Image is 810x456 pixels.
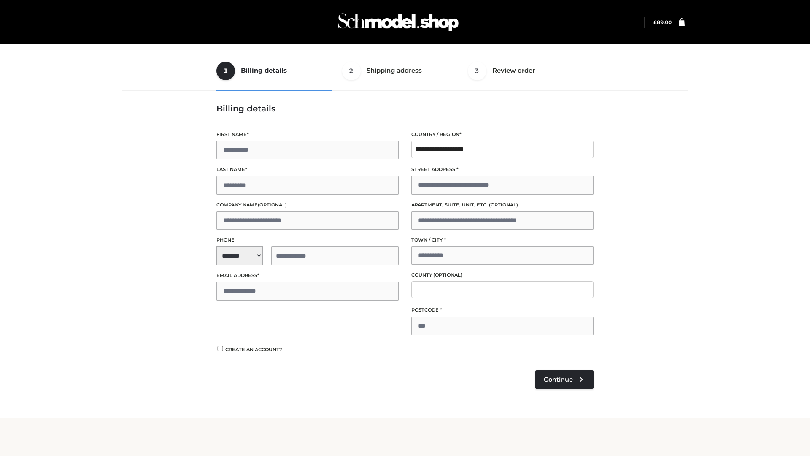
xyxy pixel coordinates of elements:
[411,130,594,138] label: Country / Region
[544,376,573,383] span: Continue
[411,201,594,209] label: Apartment, suite, unit, etc.
[216,166,399,174] label: Last name
[433,272,462,278] span: (optional)
[216,236,399,244] label: Phone
[653,19,672,25] bdi: 89.00
[411,306,594,314] label: Postcode
[216,130,399,138] label: First name
[411,236,594,244] label: Town / City
[653,19,657,25] span: £
[216,346,224,351] input: Create an account?
[653,19,672,25] a: £89.00
[216,201,399,209] label: Company name
[411,271,594,279] label: County
[216,271,399,280] label: Email address
[225,347,282,353] span: Create an account?
[535,370,594,389] a: Continue
[216,103,594,114] h3: Billing details
[335,5,462,39] img: Schmodel Admin 964
[258,202,287,208] span: (optional)
[411,166,594,174] label: Street address
[489,202,518,208] span: (optional)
